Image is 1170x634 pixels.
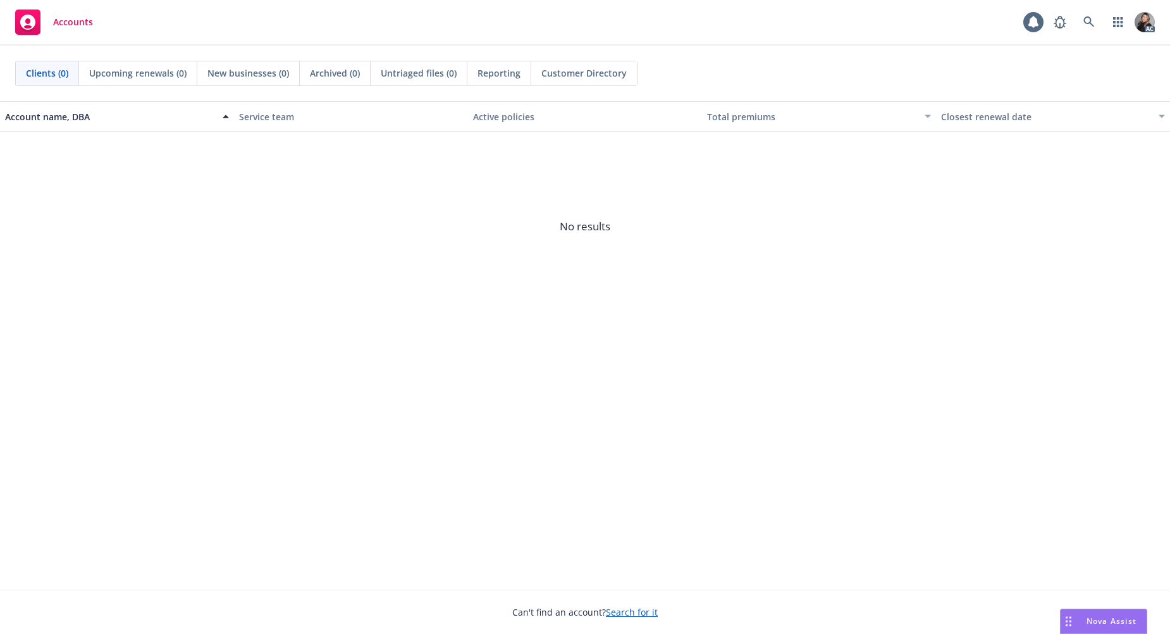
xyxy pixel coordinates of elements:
div: Drag to move [1061,609,1076,633]
a: Accounts [10,4,98,40]
span: Accounts [53,17,93,27]
a: Search [1076,9,1102,35]
span: Archived (0) [310,66,360,80]
span: Nova Assist [1087,616,1136,626]
span: New businesses (0) [207,66,289,80]
button: Total premiums [702,101,936,132]
span: Upcoming renewals (0) [89,66,187,80]
span: Untriaged files (0) [381,66,457,80]
a: Switch app [1105,9,1131,35]
div: Closest renewal date [941,110,1151,123]
div: Active policies [473,110,697,123]
button: Active policies [468,101,702,132]
button: Closest renewal date [936,101,1170,132]
span: Reporting [477,66,520,80]
div: Account name, DBA [5,110,215,123]
span: Customer Directory [541,66,627,80]
span: Can't find an account? [512,606,658,619]
button: Service team [234,101,468,132]
div: Total premiums [707,110,917,123]
span: Clients (0) [26,66,68,80]
a: Report a Bug [1047,9,1073,35]
button: Nova Assist [1060,609,1147,634]
a: Search for it [606,606,658,618]
div: Service team [239,110,463,123]
img: photo [1135,12,1155,32]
